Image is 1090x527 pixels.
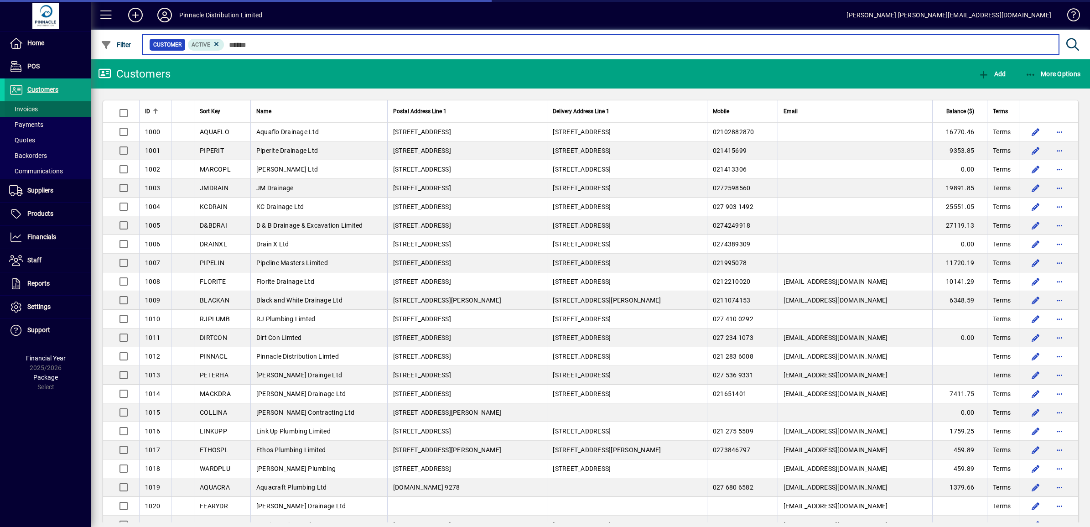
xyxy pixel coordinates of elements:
[5,226,91,249] a: Financials
[993,501,1011,511] span: Terms
[256,240,289,248] span: Drain X Ltd
[993,202,1011,211] span: Terms
[256,278,314,285] span: Florite Drainage Ltd
[393,166,451,173] span: [STREET_ADDRESS]
[200,465,230,472] span: WARDPLU
[553,240,611,248] span: [STREET_ADDRESS]
[713,446,751,454] span: 0273846797
[145,390,160,397] span: 1014
[1052,386,1067,401] button: More options
[1028,461,1043,476] button: Edit
[713,334,753,341] span: 027 234 1073
[256,315,316,323] span: RJ Plumbing Limted
[932,329,987,347] td: 0.00
[256,484,327,491] span: Aquacraft Plumbing Ltd
[1052,199,1067,214] button: More options
[713,106,729,116] span: Mobile
[145,297,160,304] span: 1009
[784,106,798,116] span: Email
[1028,405,1043,420] button: Edit
[1028,386,1043,401] button: Edit
[932,403,987,422] td: 0.00
[1028,368,1043,382] button: Edit
[713,259,747,266] span: 021995078
[145,166,160,173] span: 1002
[553,147,611,154] span: [STREET_ADDRESS]
[993,445,1011,454] span: Terms
[150,7,179,23] button: Profile
[1028,499,1043,513] button: Edit
[145,428,160,435] span: 1016
[713,222,751,229] span: 0274249918
[393,128,451,136] span: [STREET_ADDRESS]
[256,106,271,116] span: Name
[200,240,227,248] span: DRAINXL
[1023,66,1083,82] button: More Options
[192,42,210,48] span: Active
[993,464,1011,473] span: Terms
[1052,218,1067,233] button: More options
[1060,2,1079,31] a: Knowledge Base
[200,353,228,360] span: PINNACL
[1052,424,1067,438] button: More options
[188,39,224,51] mat-chip: Activation Status: Active
[784,334,888,341] span: [EMAIL_ADDRESS][DOMAIN_NAME]
[393,371,451,379] span: [STREET_ADDRESS]
[145,278,160,285] span: 1008
[27,63,40,70] span: POS
[5,117,91,132] a: Payments
[200,147,224,154] span: PIPERIT
[99,37,134,53] button: Filter
[713,428,753,435] span: 021 275 5509
[993,127,1011,136] span: Terms
[145,259,160,266] span: 1007
[393,409,501,416] span: [STREET_ADDRESS][PERSON_NAME]
[553,390,611,397] span: [STREET_ADDRESS]
[976,66,1008,82] button: Add
[553,128,611,136] span: [STREET_ADDRESS]
[98,67,171,81] div: Customers
[993,483,1011,492] span: Terms
[5,32,91,55] a: Home
[5,296,91,318] a: Settings
[932,179,987,198] td: 19891.85
[200,166,231,173] span: MARCOPL
[27,233,56,240] span: Financials
[553,465,611,472] span: [STREET_ADDRESS]
[784,484,888,491] span: [EMAIL_ADDRESS][DOMAIN_NAME]
[256,166,318,173] span: [PERSON_NAME] Ltd
[1028,330,1043,345] button: Edit
[200,390,231,397] span: MACKDRA
[713,147,747,154] span: 021415699
[1028,443,1043,457] button: Edit
[9,121,43,128] span: Payments
[1025,70,1081,78] span: More Options
[1028,274,1043,289] button: Edit
[393,315,451,323] span: [STREET_ADDRESS]
[713,315,753,323] span: 027 410 0292
[713,390,747,397] span: 021651401
[1052,274,1067,289] button: More options
[145,203,160,210] span: 1004
[932,272,987,291] td: 10141.29
[1052,162,1067,177] button: More options
[393,446,501,454] span: [STREET_ADDRESS][PERSON_NAME]
[256,147,318,154] span: Piperite Drainage Ltd
[256,297,343,304] span: Black and White Drainage Ltd
[713,297,751,304] span: 0211074153
[993,333,1011,342] span: Terms
[200,446,228,454] span: ETHOSPL
[713,128,754,136] span: 02102882870
[553,315,611,323] span: [STREET_ADDRESS]
[145,222,160,229] span: 1005
[200,278,226,285] span: FLORITE
[993,277,1011,286] span: Terms
[145,128,160,136] span: 1000
[1028,349,1043,364] button: Edit
[713,371,753,379] span: 027 536 9331
[9,152,47,159] span: Backorders
[256,465,336,472] span: [PERSON_NAME] Plumbing
[1052,499,1067,513] button: More options
[784,353,888,360] span: [EMAIL_ADDRESS][DOMAIN_NAME]
[256,106,382,116] div: Name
